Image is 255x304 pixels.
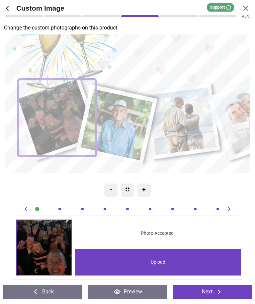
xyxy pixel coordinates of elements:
[4,24,255,31] p: Change the custom photographs on this product.
[75,249,241,276] div: Upload
[126,187,129,191] img: recenter
[242,15,244,18] span: 4
[173,285,252,299] button: Next
[3,285,82,299] button: Back
[16,3,242,13] span: Custom Image
[88,285,167,299] button: Preview
[104,183,118,197] div: -
[242,14,250,19] div: of 6
[141,230,174,237] span: Photo Accepted
[207,3,234,12] div: Support
[137,183,151,197] div: +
